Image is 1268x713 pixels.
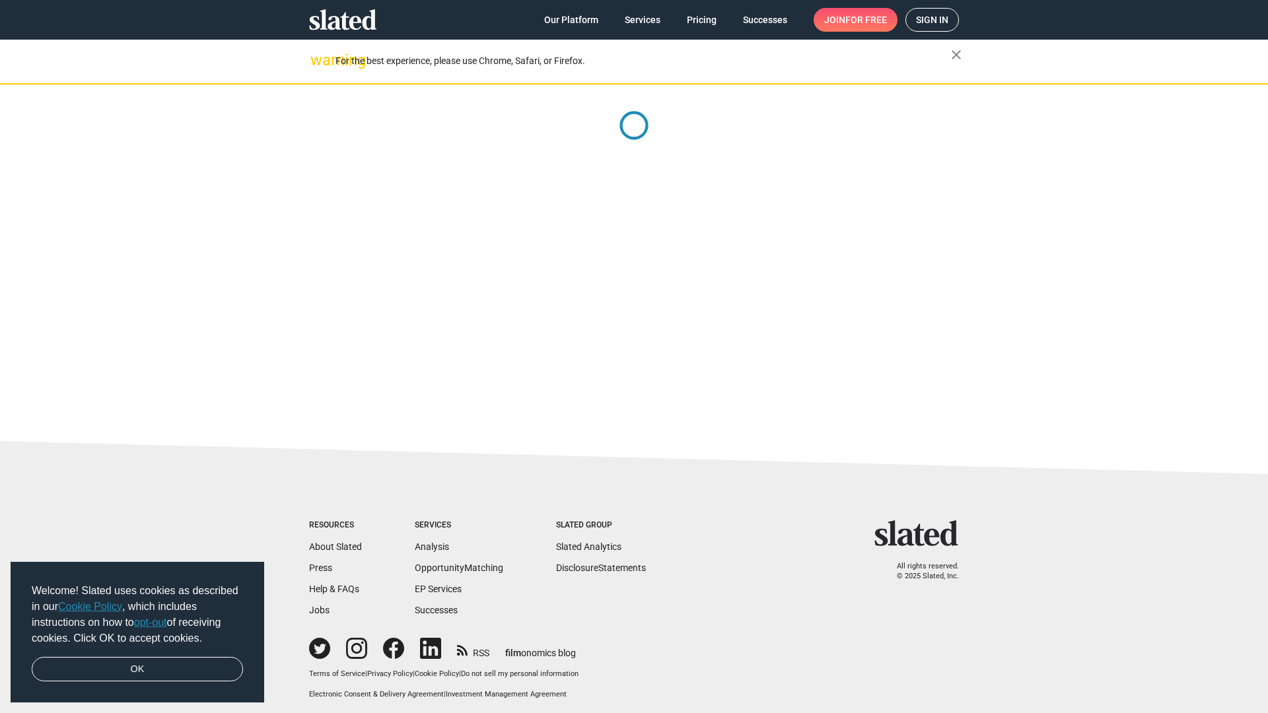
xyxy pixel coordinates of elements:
[415,520,503,531] div: Services
[457,639,489,660] a: RSS
[743,8,787,32] span: Successes
[556,541,621,552] a: Slated Analytics
[676,8,727,32] a: Pricing
[948,47,964,63] mat-icon: close
[824,8,887,32] span: Join
[556,520,646,531] div: Slated Group
[309,562,332,573] a: Press
[367,669,413,678] a: Privacy Policy
[309,584,359,594] a: Help & FAQs
[415,605,458,615] a: Successes
[444,690,446,698] span: |
[335,52,951,70] div: For the best experience, please use Chrome, Safari, or Firefox.
[32,657,243,682] a: dismiss cookie message
[365,669,367,678] span: |
[687,8,717,32] span: Pricing
[415,562,503,573] a: OpportunityMatching
[625,8,660,32] span: Services
[309,520,362,531] div: Resources
[845,8,887,32] span: for free
[134,617,167,628] a: opt-out
[614,8,671,32] a: Services
[883,562,959,581] p: All rights reserved. © 2025 Slated, Inc.
[534,8,609,32] a: Our Platform
[415,584,462,594] a: EP Services
[310,52,326,68] mat-icon: warning
[446,690,567,698] a: Investment Management Agreement
[556,562,646,573] a: DisclosureStatements
[309,669,365,678] a: Terms of Service
[905,8,959,32] a: Sign in
[309,605,330,615] a: Jobs
[415,669,459,678] a: Cookie Policy
[415,541,449,552] a: Analysis
[916,9,948,31] span: Sign in
[58,601,122,612] a: Cookie Policy
[544,8,598,32] span: Our Platform
[505,636,576,660] a: filmonomics blog
[732,8,798,32] a: Successes
[413,669,415,678] span: |
[309,541,362,552] a: About Slated
[32,583,243,646] span: Welcome! Slated uses cookies as described in our , which includes instructions on how to of recei...
[11,562,264,703] div: cookieconsent
[309,690,444,698] a: Electronic Consent & Delivery Agreement
[459,669,461,678] span: |
[461,669,579,679] button: Do not sell my personal information
[814,8,898,32] a: Joinfor free
[505,648,521,658] span: film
